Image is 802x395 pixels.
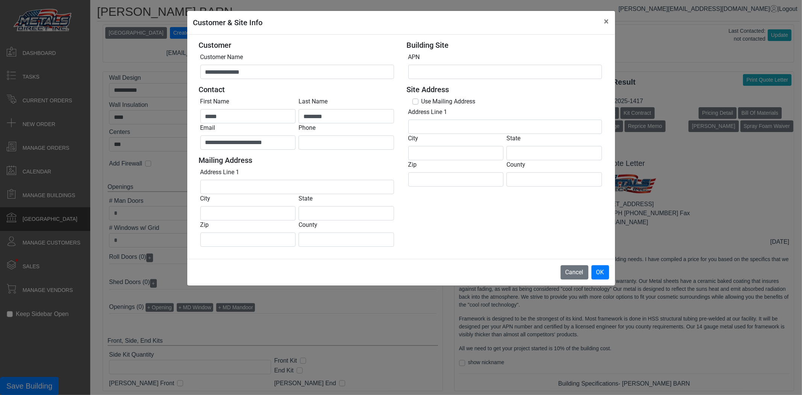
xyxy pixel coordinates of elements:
label: Phone [299,123,315,132]
h5: Contact [199,85,396,94]
label: County [506,160,525,169]
label: Last Name [299,97,327,106]
label: State [506,134,520,143]
label: Address Line 1 [408,108,447,117]
label: APN [408,53,420,62]
label: City [200,194,211,203]
button: Cancel [561,265,588,280]
h5: Customer [199,41,396,50]
h5: Customer & Site Info [193,17,263,28]
label: Zip [200,220,209,229]
label: Customer Name [200,53,243,62]
button: Close [598,11,615,32]
label: Zip [408,160,417,169]
label: County [299,220,317,229]
label: Use Mailing Address [421,97,476,106]
h5: Site Address [407,85,603,94]
h5: Building Site [407,41,603,50]
label: Address Line 1 [200,168,240,177]
label: Email [200,123,215,132]
label: First Name [200,97,229,106]
h5: Mailing Address [199,156,396,165]
label: State [299,194,312,203]
label: City [408,134,418,143]
button: OK [591,265,609,280]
